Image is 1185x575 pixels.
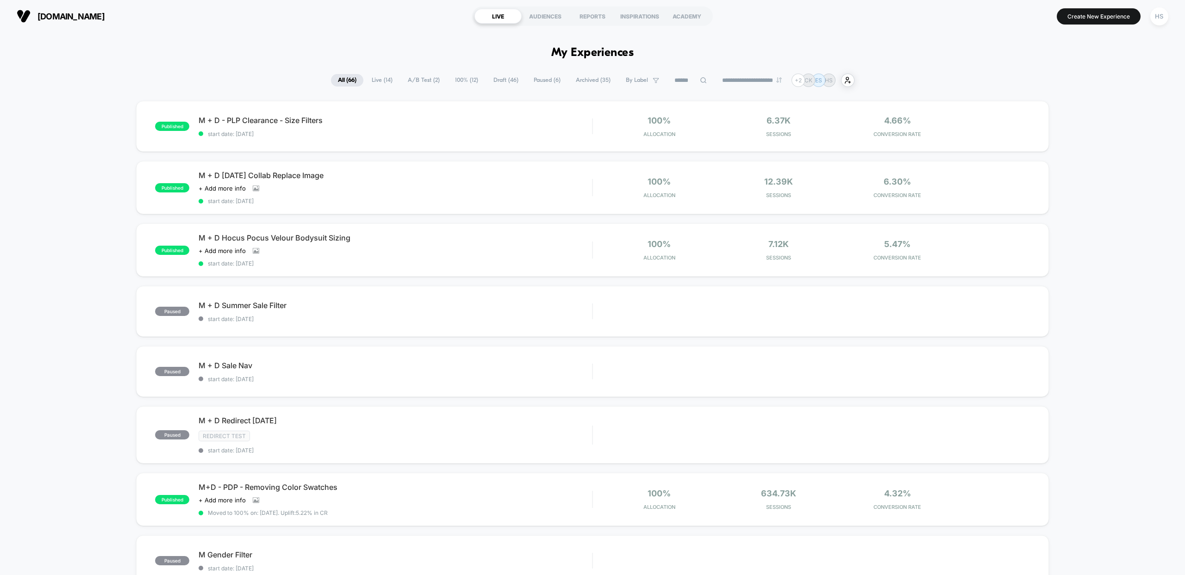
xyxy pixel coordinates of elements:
span: Allocation [643,504,675,510]
span: 4.32% [884,488,911,498]
span: 4.66% [884,116,911,125]
span: start date: [DATE] [199,315,592,322]
div: ACADEMY [663,9,711,24]
span: start date: [DATE] [199,565,592,572]
span: published [155,183,189,192]
span: M + D Sale Nav [199,361,592,370]
span: Moved to 100% on: [DATE] . Uplift: 5.22% in CR [208,509,328,516]
span: Live ( 14 ) [365,74,399,87]
span: CONVERSION RATE [840,192,954,198]
span: paused [155,367,189,376]
span: published [155,122,189,131]
h1: My Experiences [551,46,634,60]
span: M + D Summer Sale Filter [199,301,592,310]
button: HS [1148,7,1171,26]
button: [DOMAIN_NAME] [14,9,107,24]
span: + Add more info [199,496,246,504]
span: 100% [648,116,671,125]
span: Paused ( 6 ) [527,74,568,87]
span: M + D - PLP Clearance - Size Filters [199,116,592,125]
span: + Add more info [199,247,246,254]
span: M + D Redirect [DATE] [199,416,592,425]
span: 5.47% [884,239,911,249]
span: 100% [648,488,671,498]
span: 12.39k [764,177,793,186]
img: end [776,77,782,83]
span: 7.12k [768,239,789,249]
span: Sessions [721,192,836,198]
span: paused [155,430,189,439]
span: [DOMAIN_NAME] [37,12,105,21]
div: AUDIENCES [522,9,569,24]
span: 6.37k [767,116,791,125]
span: start date: [DATE] [199,447,592,454]
div: LIVE [474,9,522,24]
span: CONVERSION RATE [840,131,954,137]
span: 634.73k [761,488,796,498]
p: HS [825,77,833,84]
div: + 2 [792,74,805,87]
span: 6.30% [884,177,911,186]
span: By Label [626,77,648,84]
span: M + D Hocus Pocus Velour Bodysuit Sizing [199,233,592,242]
span: paused [155,307,189,316]
span: 100% [648,177,671,186]
span: All ( 66 ) [331,74,363,87]
span: M+D - PDP - Removing Color Swatches [199,482,592,492]
div: INSPIRATIONS [616,9,663,24]
span: Sessions [721,254,836,261]
span: CONVERSION RATE [840,254,954,261]
span: CONVERSION RATE [840,504,954,510]
span: Redirect Test [199,431,250,441]
span: Draft ( 46 ) [486,74,525,87]
div: REPORTS [569,9,616,24]
span: A/B Test ( 2 ) [401,74,447,87]
span: Allocation [643,192,675,198]
span: Allocation [643,131,675,137]
span: M + D [DATE] Collab Replace Image [199,171,592,180]
button: Create New Experience [1057,8,1141,25]
span: start date: [DATE] [199,198,592,204]
span: + Add more info [199,185,246,192]
span: published [155,495,189,504]
span: start date: [DATE] [199,130,592,137]
span: 100% ( 12 ) [448,74,485,87]
div: HS [1150,7,1168,25]
p: CK [805,77,812,84]
img: Visually logo [17,9,31,23]
span: Sessions [721,131,836,137]
span: Archived ( 35 ) [569,74,617,87]
span: start date: [DATE] [199,260,592,267]
span: published [155,246,189,255]
span: M Gender Filter [199,550,592,559]
p: ES [815,77,822,84]
span: paused [155,556,189,565]
span: Allocation [643,254,675,261]
span: Sessions [721,504,836,510]
span: start date: [DATE] [199,376,592,383]
span: 100% [648,239,671,249]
